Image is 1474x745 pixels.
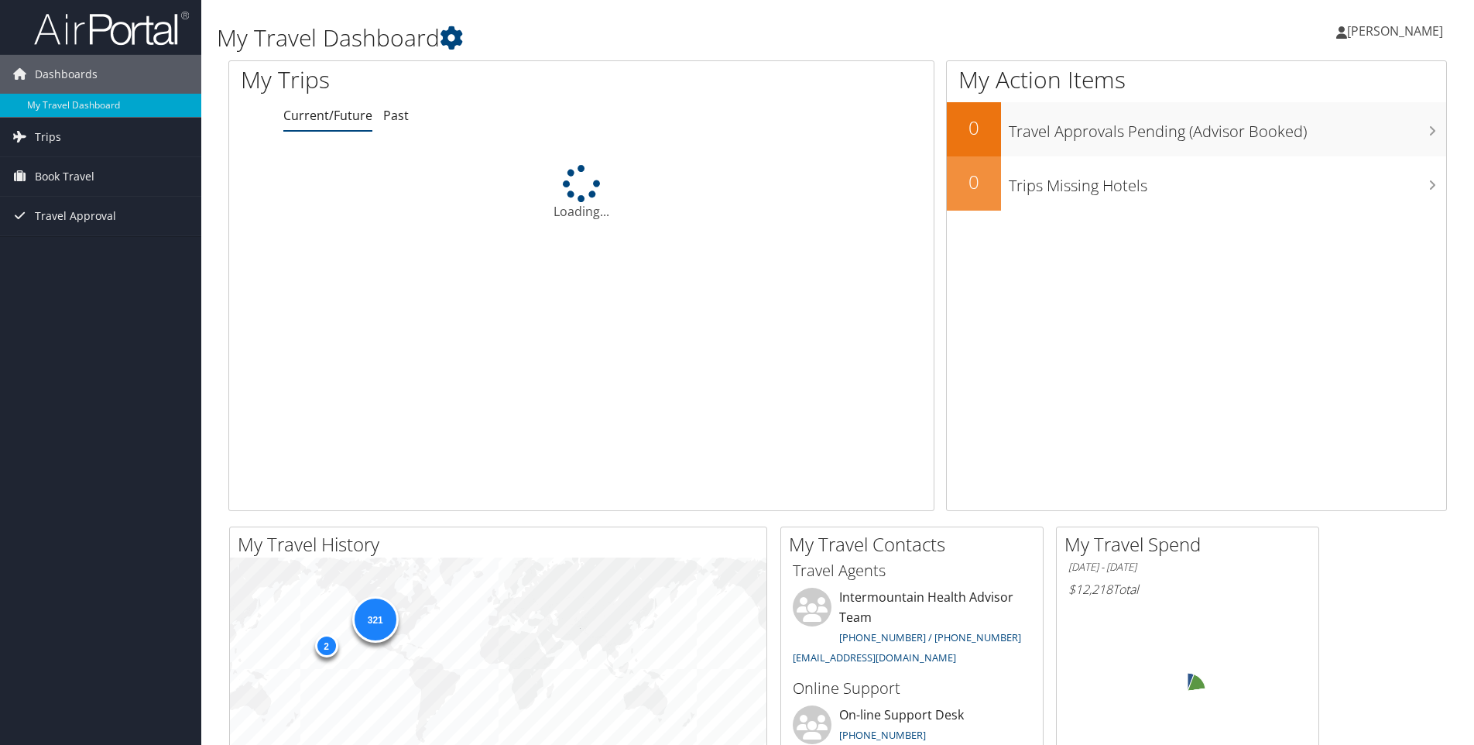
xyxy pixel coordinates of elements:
[947,115,1001,141] h2: 0
[229,165,934,221] div: Loading...
[947,102,1446,156] a: 0Travel Approvals Pending (Advisor Booked)
[839,630,1021,644] a: [PHONE_NUMBER] / [PHONE_NUMBER]
[789,531,1043,558] h2: My Travel Contacts
[1009,167,1446,197] h3: Trips Missing Hotels
[793,651,956,664] a: [EMAIL_ADDRESS][DOMAIN_NAME]
[1347,22,1443,39] span: [PERSON_NAME]
[241,64,629,96] h1: My Trips
[238,531,766,558] h2: My Travel History
[351,596,398,643] div: 321
[283,107,372,124] a: Current/Future
[383,107,409,124] a: Past
[1064,531,1318,558] h2: My Travel Spend
[785,588,1039,671] li: Intermountain Health Advisor Team
[35,55,98,94] span: Dashboards
[314,633,338,657] div: 2
[1009,113,1446,142] h3: Travel Approvals Pending (Advisor Booked)
[1068,581,1112,598] span: $12,218
[34,10,189,46] img: airportal-logo.png
[35,118,61,156] span: Trips
[947,156,1446,211] a: 0Trips Missing Hotels
[35,197,116,235] span: Travel Approval
[1336,8,1459,54] a: [PERSON_NAME]
[947,64,1446,96] h1: My Action Items
[947,169,1001,195] h2: 0
[1068,581,1307,598] h6: Total
[839,728,926,742] a: [PHONE_NUMBER]
[217,22,1044,54] h1: My Travel Dashboard
[793,560,1031,582] h3: Travel Agents
[793,678,1031,699] h3: Online Support
[1068,560,1307,575] h6: [DATE] - [DATE]
[35,157,94,196] span: Book Travel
